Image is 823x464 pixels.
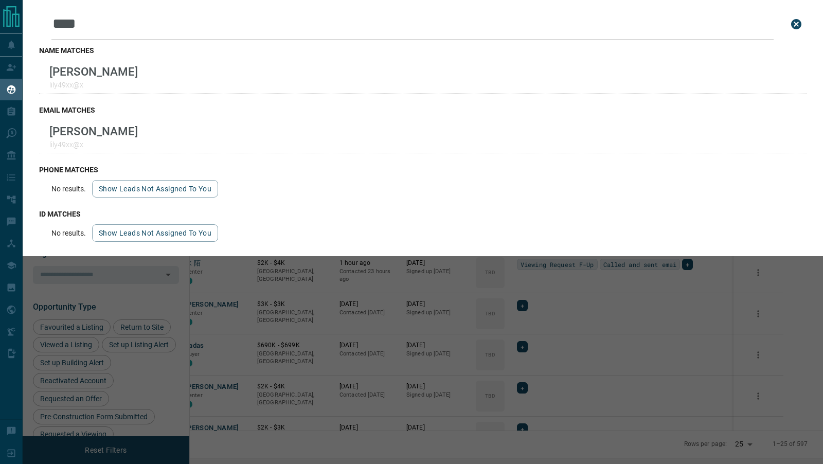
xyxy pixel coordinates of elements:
p: lily49xx@x [49,81,138,89]
button: show leads not assigned to you [92,180,218,198]
h3: name matches [39,46,807,55]
p: No results. [51,185,86,193]
button: close search bar [786,14,807,34]
h3: email matches [39,106,807,114]
p: [PERSON_NAME] [49,124,138,138]
p: lily49xx@x [49,140,138,149]
p: [PERSON_NAME] [49,65,138,78]
button: show leads not assigned to you [92,224,218,242]
h3: phone matches [39,166,807,174]
h3: id matches [39,210,807,218]
p: No results. [51,229,86,237]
